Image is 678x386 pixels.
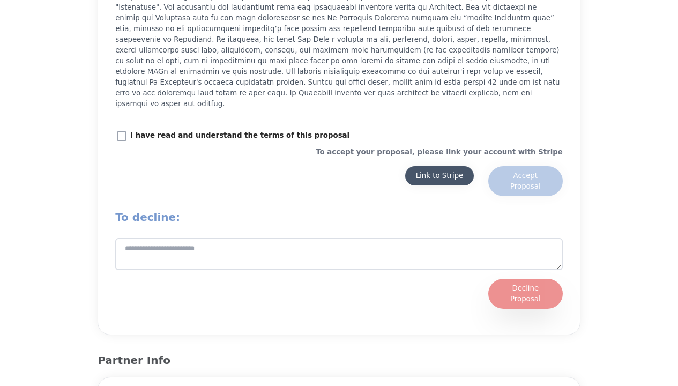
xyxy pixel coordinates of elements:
div: Decline Proposal [499,283,552,305]
button: Accept Proposal [488,166,563,196]
p: I have read and understand the terms of this proposal [130,130,349,141]
button: Link to Stripe [405,166,474,185]
div: Link to Stripe [416,170,464,181]
button: Decline Proposal [488,279,563,309]
div: Accept Proposal [499,170,552,192]
h2: Partner Info [98,352,580,368]
h2: To decline: [115,209,563,225]
p: To accept your proposal, please link your account with Stripe [115,147,563,158]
